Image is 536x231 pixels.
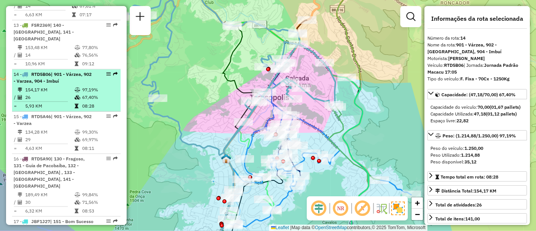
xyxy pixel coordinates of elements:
span: Total de atividades: [435,202,482,208]
td: 4,63 KM [25,145,74,152]
td: 77,80% [82,44,118,51]
strong: 1.250,00 [464,145,483,151]
a: Total de atividades:26 [427,199,527,209]
td: / [14,51,17,59]
td: 134,28 KM [25,128,74,136]
i: Total de Atividades [18,95,22,100]
td: = [14,11,17,18]
strong: (01,67 pallets) [490,104,521,110]
span: | 151 - Bom Sucesso [50,219,93,224]
a: Total de itens:141,00 [427,213,527,223]
span: FSR2369 [31,22,50,28]
td: = [14,145,17,152]
strong: F. Fixa - 70Cx - 1250Kg [460,76,510,82]
span: RTD5A90 [31,156,51,162]
span: 17 - [14,219,93,224]
td: = [14,60,17,68]
span: 15 - [14,114,92,126]
td: 99,30% [82,128,118,136]
span: Peso: (1.214,88/1.250,00) 97,19% [443,133,516,139]
td: 09:12 [82,60,118,68]
i: Tempo total em rota [72,12,76,17]
h4: Informações da rota selecionada [427,15,527,22]
strong: 1.214,88 [461,152,480,158]
strong: 141,00 [465,216,480,222]
td: 99,84% [82,191,118,199]
td: 6,32 KM [25,207,74,215]
span: RTD5A46 [31,114,51,119]
em: Rota exportada [113,219,118,223]
i: Tempo total em rota [75,146,78,151]
a: Distância Total:154,17 KM [427,185,527,196]
div: Peso disponível: [430,159,524,165]
a: Leaflet [271,225,289,230]
a: Peso: (1.214,88/1.250,00) 97,19% [427,130,527,140]
span: | 130 - Fragoso, 131 - Guia de Pacobaíba, 132 - [GEOGRAPHIC_DATA] , 133 - [GEOGRAPHIC_DATA], 141 ... [14,156,85,189]
td: 76,56% [82,51,118,59]
i: Total de Atividades [18,4,22,8]
i: % de utilização da cubagem [75,53,80,57]
td: 67,81% [79,2,117,10]
a: Nova sessão e pesquisa [133,9,148,26]
em: Opções [106,114,111,119]
span: | 901 - Várzea, 902 - Varzea, 904 - Imbuí [14,71,92,84]
span: Ocultar deslocamento [310,199,328,217]
em: Rota exportada [113,156,118,161]
td: 154,17 KM [25,86,74,94]
em: Opções [106,23,111,27]
i: Total de Atividades [18,200,22,205]
strong: (01,12 pallets) [486,111,517,117]
strong: 47,18 [474,111,486,117]
div: Peso: (1.214,88/1.250,00) 97,19% [427,142,527,168]
span: Peso do veículo: [430,145,483,151]
td: 5,93 KM [25,102,74,110]
i: % de utilização da cubagem [75,137,80,142]
strong: 22,82 [456,118,469,123]
a: Exibir filtros [403,9,418,24]
span: | 901 - Várzea, 902 - Varzea [14,114,92,126]
span: Ocultar NR [332,199,350,217]
td: 08:53 [82,207,118,215]
em: Opções [106,156,111,161]
span: JBF1J27 [31,219,50,224]
div: Veículo: [427,62,527,75]
td: 29 [25,136,74,143]
i: % de utilização do peso [75,45,80,50]
a: OpenStreetMap [315,225,347,230]
div: Distância Total: [435,188,496,194]
span: | 140 - [GEOGRAPHIC_DATA], 141 - [GEOGRAPHIC_DATA] [14,22,74,42]
em: Opções [106,219,111,223]
strong: 70,00 [478,104,490,110]
i: % de utilização da cubagem [75,200,80,205]
div: Map data © contributors,© 2025 TomTom, Microsoft [269,225,427,231]
td: = [14,102,17,110]
td: 97,19% [82,86,118,94]
div: Espaço livre: [430,117,524,124]
i: Distância Total [18,45,22,50]
span: RTD5B06 [31,71,51,77]
td: 69,97% [82,136,118,143]
em: Rota exportada [113,114,118,119]
td: 08:28 [82,102,118,110]
strong: 14 [460,35,466,41]
strong: 35,12 [464,159,476,165]
td: 6,63 KM [25,11,72,18]
span: Exibir rótulo [354,199,372,217]
i: % de utilização do peso [75,88,80,92]
a: Zoom out [412,209,423,220]
i: % de utilização da cubagem [72,4,78,8]
td: 14 [25,2,72,10]
span: Tempo total em rota: 08:28 [441,174,498,180]
div: Capacidade Utilizada: [430,111,524,117]
i: Distância Total [18,192,22,197]
td: / [14,94,17,101]
i: Tempo total em rota [75,104,78,108]
span: | [290,225,291,230]
a: Capacidade: (47,18/70,00) 67,40% [427,89,527,99]
div: Nome da rota: [427,42,527,55]
div: Total de itens: [435,216,480,222]
td: / [14,199,17,206]
td: / [14,2,17,10]
div: Capacidade: (47,18/70,00) 67,40% [427,101,527,127]
td: / [14,136,17,143]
